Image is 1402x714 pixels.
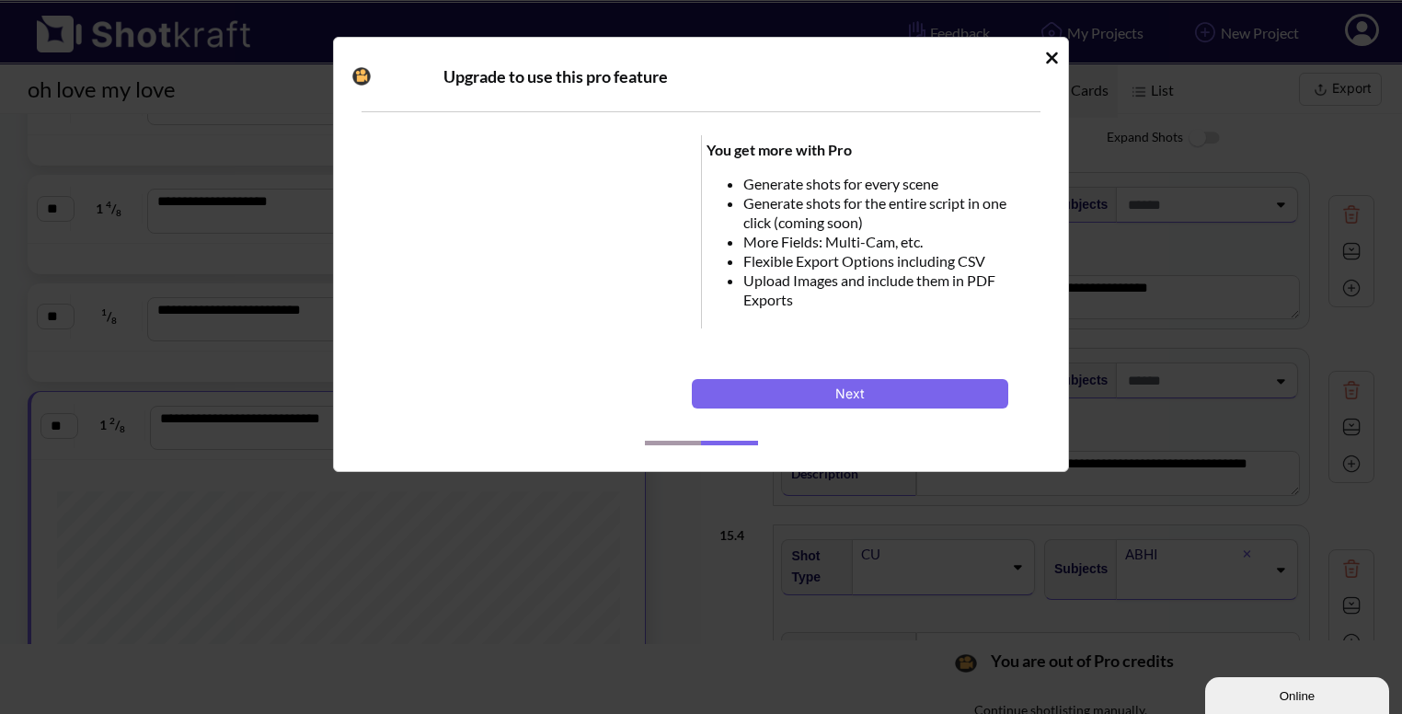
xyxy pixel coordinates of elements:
li: Generate shots for every scene [743,174,1032,193]
div: You get more with Pro [707,140,1032,159]
li: Flexible Export Options including CSV [743,251,1032,271]
div: Upgrade to use this pro feature [443,65,1020,87]
img: Camera Icon [348,63,375,90]
iframe: chat widget [1205,674,1393,714]
div: Idle Modal [333,37,1069,472]
li: More Fields: Multi-Cam, etc. [743,232,1032,251]
li: Generate shots for the entire script in one click (coming soon) [743,193,1032,232]
li: Upload Images and include them in PDF Exports [743,271,1032,309]
button: Next [692,379,1008,409]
